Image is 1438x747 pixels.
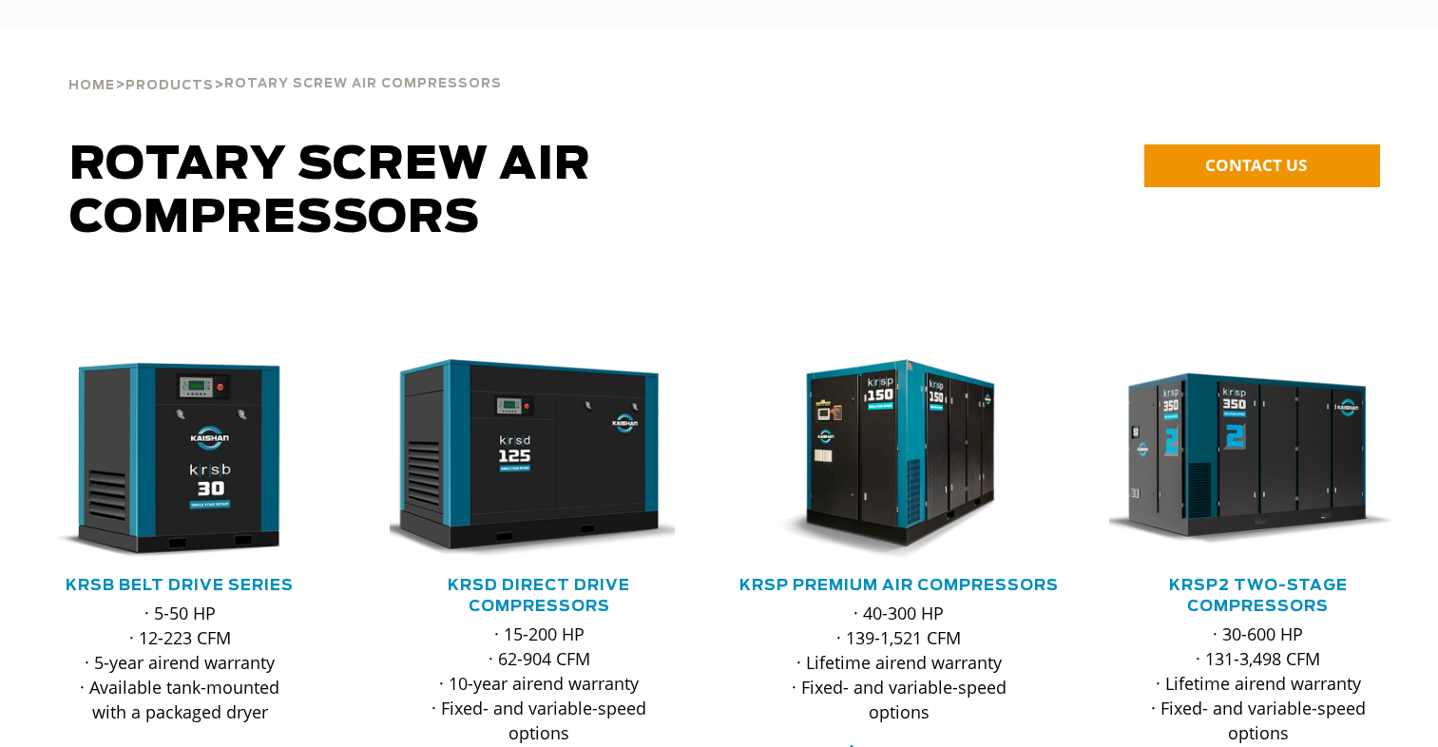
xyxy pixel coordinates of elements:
[224,78,502,90] span: Rotary Screw Air Compressors
[30,359,329,561] div: krsb30
[1205,154,1307,176] span: CONTACT US
[68,80,115,92] span: Home
[1095,359,1394,561] img: krsp350
[66,578,294,593] a: KRSB Belt Drive Series
[125,80,214,92] span: Products
[750,359,1048,561] div: krsp150
[788,601,1010,724] p: · 40-300 HP · 139-1,521 CFM · Lifetime airend warranty · Fixed- and variable-speed options
[375,359,675,561] img: krsd125
[1169,578,1348,614] a: KRSP2 Two-Stage Compressors
[68,76,115,93] a: Home
[736,359,1035,561] img: krsp150
[1144,144,1380,187] a: CONTACT US
[448,578,630,614] a: KRSD Direct Drive Compressors
[1147,622,1370,745] p: · 30-600 HP · 131-3,498 CFM · Lifetime airend warranty · Fixed- and variable-speed options
[739,578,1059,593] a: KRSP Premium Air Compressors
[16,359,316,561] img: krsb30
[390,359,688,561] div: krsd125
[69,143,591,241] span: Rotary Screw Air Compressors
[125,76,214,93] a: Products
[1109,359,1408,561] div: krsp350
[428,622,650,745] p: · 15-200 HP · 62-904 CFM · 10-year airend warranty · Fixed- and variable-speed options
[68,29,502,101] div: > >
